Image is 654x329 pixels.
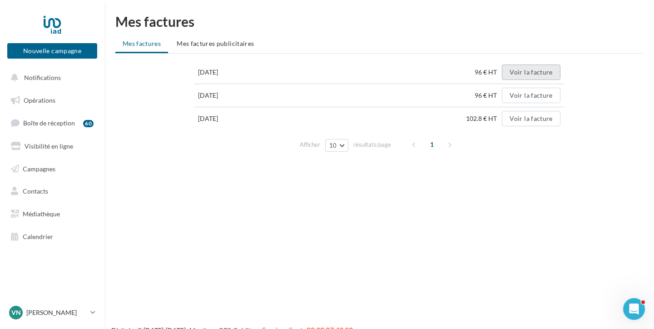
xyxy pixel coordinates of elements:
[23,210,60,218] span: Médiathèque
[466,115,500,122] span: 102.8 € HT
[7,43,97,59] button: Nouvelle campagne
[194,84,266,107] td: [DATE]
[194,107,266,130] td: [DATE]
[23,119,75,127] span: Boîte de réception
[502,65,560,80] button: Voir la facture
[502,88,560,103] button: Voir la facture
[23,187,48,195] span: Contacts
[115,15,643,28] h1: Mes factures
[23,233,53,240] span: Calendrier
[177,40,254,47] span: Mes factures publicitaires
[623,298,645,320] iframe: Intercom live chat
[24,74,61,81] span: Notifications
[194,61,266,84] td: [DATE]
[5,68,95,87] button: Notifications
[5,137,99,156] a: Visibilité en ligne
[5,160,99,179] a: Campagnes
[502,111,560,126] button: Voir la facture
[26,308,87,317] p: [PERSON_NAME]
[300,140,320,149] span: Afficher
[11,308,21,317] span: VN
[5,182,99,201] a: Contacts
[7,304,97,321] a: VN [PERSON_NAME]
[353,140,391,149] span: résultats/page
[5,204,99,224] a: Médiathèque
[425,137,439,152] span: 1
[5,227,99,246] a: Calendrier
[5,113,99,133] a: Boîte de réception60
[24,96,55,104] span: Opérations
[329,142,337,149] span: 10
[83,120,94,127] div: 60
[475,91,500,99] span: 96 € HT
[25,142,73,150] span: Visibilité en ligne
[23,164,55,172] span: Campagnes
[325,139,348,152] button: 10
[475,68,500,76] span: 96 € HT
[5,91,99,110] a: Opérations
